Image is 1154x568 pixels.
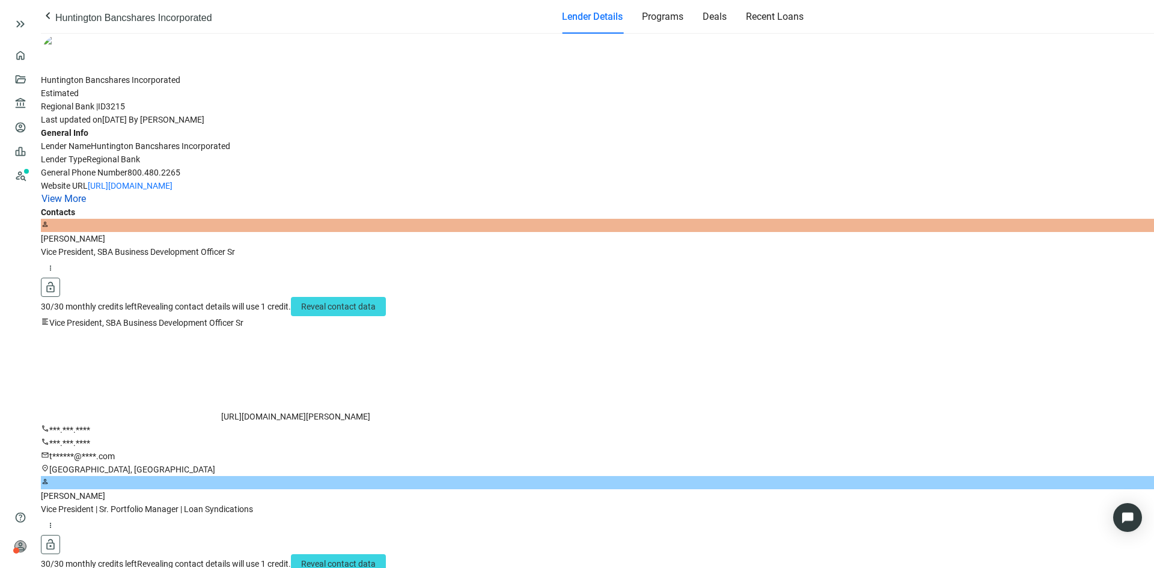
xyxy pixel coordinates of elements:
a: [URL][DOMAIN_NAME] [88,181,172,191]
button: more_vert [41,258,60,278]
span: keyboard_arrow_left [41,8,55,23]
span: person [41,220,49,228]
span: Lender Name [41,141,91,151]
span: General Info [41,128,88,138]
span: Revealing contact details will use 1 credit. [137,302,291,311]
span: mail [41,451,49,459]
span: Website URL [41,181,88,191]
span: Recent Loans [746,11,804,22]
span: person [41,477,49,486]
span: help [14,512,26,524]
span: View More [41,193,86,204]
div: Open Intercom Messenger [1113,503,1142,532]
span: Programs [642,11,683,22]
button: keyboard_double_arrow_right [13,17,28,31]
button: Reveal contact data [291,297,386,316]
span: lock_open [44,281,56,293]
div: Huntington Bancshares Incorporated [41,73,1154,87]
span: more_vert [46,264,55,272]
span: call [41,438,49,446]
span: Contacts [41,207,75,217]
span: Regional Bank [87,154,140,164]
span: [GEOGRAPHIC_DATA], [GEOGRAPHIC_DATA] [49,465,215,474]
a: keyboard_arrow_left [41,13,55,23]
span: person [14,540,26,552]
button: more_vert [41,516,60,535]
span: Deals [703,11,727,22]
span: Vice President, SBA Business Development Officer Sr [41,245,235,258]
span: account_balance [14,97,23,109]
span: Huntington Bancshares Incorporated [55,13,212,23]
span: Lender Type [41,154,87,164]
span: 30/30 monthly credits left [41,302,137,311]
span: lock_open [44,539,56,551]
button: lock_open [41,535,60,554]
span: Lender Details [562,11,623,22]
span: Last updated on [DATE] By [PERSON_NAME] [41,115,204,124]
span: Vice President | Sr. Portfolio Manager | Loan Syndications [41,502,253,516]
button: View More [41,192,87,205]
a: [URL][DOMAIN_NAME][PERSON_NAME] [221,412,370,421]
span: Reveal contact data [301,302,376,311]
span: more_vert [46,521,55,530]
span: format_align_left [41,317,49,326]
p: Regional Bank | ID 3215 [41,100,1154,113]
span: [PERSON_NAME] [41,489,253,502]
span: Estimated [41,88,79,98]
span: Vice President, SBA Business Development Officer Sr [49,318,243,328]
span: call [41,424,49,433]
span: [PERSON_NAME] [41,232,235,245]
img: bf02e6f3-ffdd-42ca-a75e-3ac6052026d6.png [41,34,81,73]
button: lock_open [41,278,60,297]
span: Huntington Bancshares Incorporated [91,141,230,151]
span: location_on [41,464,49,472]
span: 800.480.2265 [127,168,180,177]
span: General Phone Number [41,168,127,177]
